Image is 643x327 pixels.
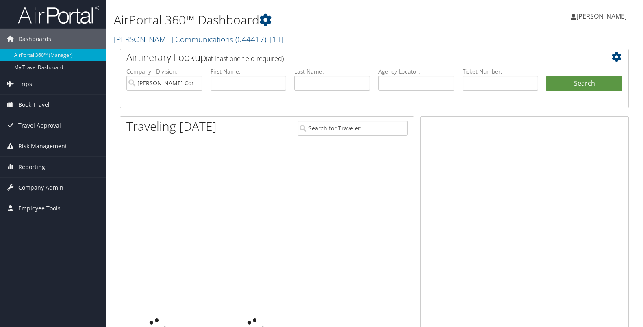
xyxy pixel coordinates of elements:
span: Trips [18,74,32,94]
span: Travel Approval [18,115,61,136]
label: Company - Division: [126,67,202,76]
span: Reporting [18,157,45,177]
button: Search [546,76,622,92]
a: [PERSON_NAME] [571,4,635,28]
label: First Name: [211,67,287,76]
h2: Airtinerary Lookup [126,50,580,64]
h1: AirPortal 360™ Dashboard [114,11,461,28]
img: airportal-logo.png [18,5,99,24]
span: Employee Tools [18,198,61,219]
span: [PERSON_NAME] [576,12,627,21]
input: Search for Traveler [298,121,408,136]
span: Risk Management [18,136,67,156]
label: Last Name: [294,67,370,76]
label: Agency Locator: [378,67,454,76]
a: [PERSON_NAME] Communications [114,34,284,45]
label: Ticket Number: [463,67,539,76]
h1: Traveling [DATE] [126,118,217,135]
span: Dashboards [18,29,51,49]
span: ( 044417 ) [235,34,266,45]
span: Company Admin [18,178,63,198]
span: (at least one field required) [206,54,284,63]
span: , [ 11 ] [266,34,284,45]
span: Book Travel [18,95,50,115]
